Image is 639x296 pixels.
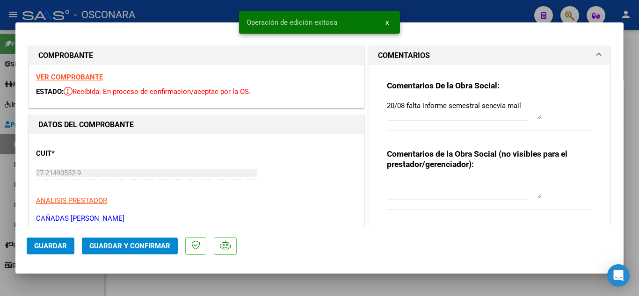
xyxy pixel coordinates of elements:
[36,196,107,205] span: ANALISIS PRESTADOR
[38,51,93,60] strong: COMPROBANTE
[64,87,251,96] span: Recibida. En proceso de confirmacion/aceptac por la OS.
[247,18,337,27] span: Operación de edición exitosa
[369,65,610,234] div: COMENTARIOS
[378,50,430,61] h1: COMENTARIOS
[36,73,103,81] a: VER COMPROBANTE
[36,87,64,96] span: ESTADO:
[36,148,132,159] p: CUIT
[27,238,74,254] button: Guardar
[36,213,357,224] p: CAÑADAS [PERSON_NAME]
[369,46,610,65] mat-expansion-panel-header: COMENTARIOS
[34,242,67,250] span: Guardar
[378,14,396,31] button: x
[89,242,170,250] span: Guardar y Confirmar
[38,120,134,129] strong: DATOS DEL COMPROBANTE
[387,81,500,90] strong: Comentarios De la Obra Social:
[607,264,630,287] div: Open Intercom Messenger
[387,149,567,169] strong: Comentarios de la Obra Social (no visibles para el prestador/gerenciador):
[82,238,178,254] button: Guardar y Confirmar
[385,18,389,27] span: x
